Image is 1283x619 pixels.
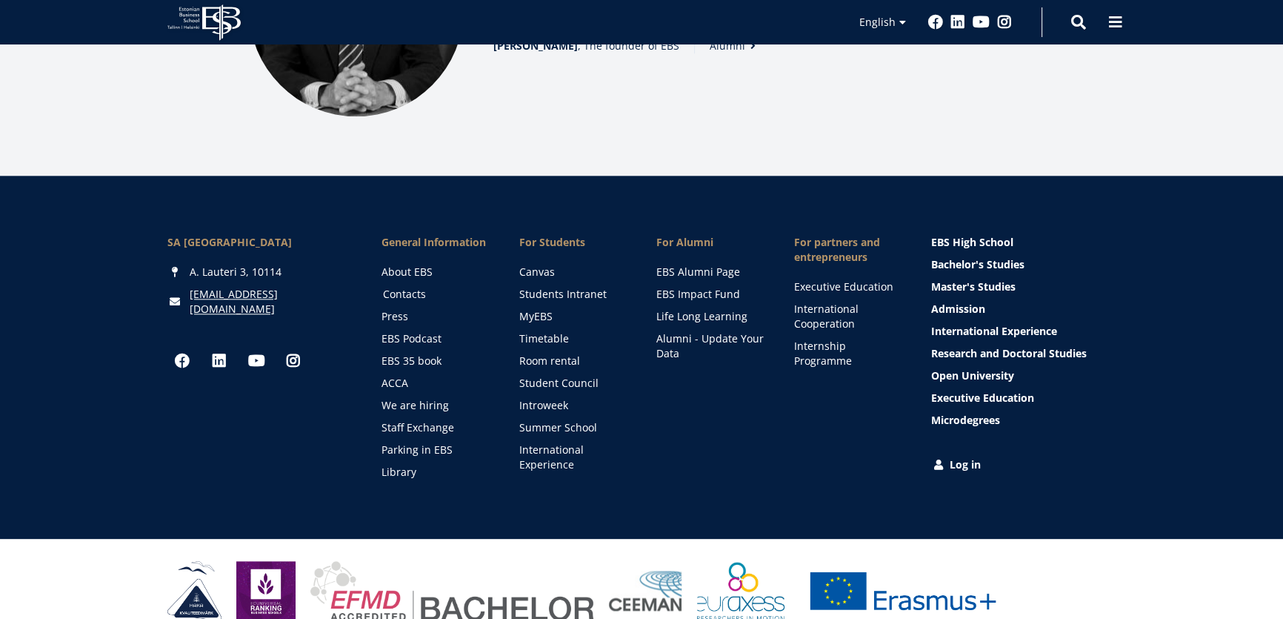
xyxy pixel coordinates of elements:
[931,302,1116,317] a: Admission
[710,39,760,53] a: Alumni
[656,287,764,302] a: EBS Impact Fund
[519,309,627,324] a: MyEBS
[519,331,627,346] a: Timetable
[381,331,490,346] a: EBS Podcast
[381,443,490,457] a: Parking in EBS
[997,15,1012,30] a: Instagram
[381,354,490,368] a: EBS 35 book
[381,265,490,279] a: About EBS
[381,465,490,480] a: Library
[931,457,1116,472] a: Log in
[519,287,627,302] a: Students Intranet
[794,339,902,368] a: Internship Programme
[656,265,764,279] a: EBS Alumni Page
[519,376,627,391] a: Student Council
[381,398,490,413] a: We are hiring
[383,287,491,302] a: Contacts
[656,331,764,361] a: Alumni - Update Your Data
[519,265,627,279] a: Canvas
[493,39,578,53] strong: [PERSON_NAME]
[519,398,627,413] a: Introweek
[931,257,1116,272] a: Bachelor's Studies
[931,413,1116,428] a: Microdegrees
[931,368,1116,383] a: Open University
[279,346,308,376] a: Instagram
[950,15,965,30] a: Linkedin
[519,420,627,435] a: Summer School
[931,324,1116,339] a: International Experience
[519,235,627,250] a: For Students
[204,346,234,376] a: Linkedin
[493,39,679,53] span: , The founder of EBS
[794,302,902,331] a: International Cooperation
[381,235,490,250] span: General Information
[609,571,682,612] img: Ceeman
[381,309,490,324] a: Press
[381,420,490,435] a: Staff Exchange
[519,443,627,472] a: International Experience
[167,265,352,279] div: A. Lauteri 3, 10114
[931,346,1116,361] a: Research and Doctoral Studies
[931,391,1116,406] a: Executive Education
[973,15,990,30] a: Youtube
[381,376,490,391] a: ACCA
[241,346,271,376] a: Youtube
[190,287,352,317] a: [EMAIL_ADDRESS][DOMAIN_NAME]
[794,279,902,294] a: Executive Education
[931,279,1116,294] a: Master's Studies
[656,309,764,324] a: Life Long Learning
[167,346,197,376] a: Facebook
[794,235,902,265] span: For partners and entrepreneurs
[928,15,943,30] a: Facebook
[519,354,627,368] a: Room rental
[167,235,352,250] div: SA [GEOGRAPHIC_DATA]
[931,235,1116,250] a: EBS High School
[656,235,764,250] span: For Alumni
